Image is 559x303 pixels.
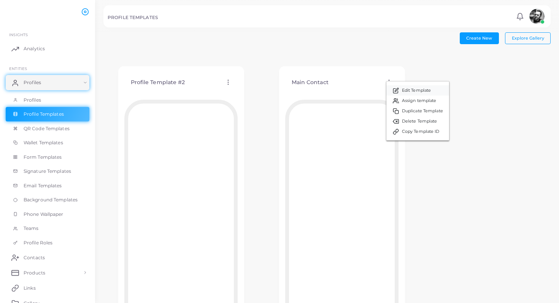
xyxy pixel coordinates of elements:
[402,129,440,135] span: Copy Template ID
[292,79,329,86] h4: Main Contact
[6,179,89,193] a: Email Templates
[6,150,89,164] a: Form Templates
[6,41,89,56] a: Analytics
[24,168,71,175] span: Signature Templates
[529,9,545,24] img: avatar
[6,250,89,265] a: Contacts
[6,236,89,250] a: Profile Roles
[6,207,89,222] a: Phone Wallpaper
[24,270,45,276] span: Products
[24,111,64,118] span: Profile Templates
[402,108,443,114] span: Duplicate Template
[24,154,62,161] span: Form Templates
[9,66,27,71] span: ENTITIES
[24,97,41,104] span: Profiles
[24,182,62,189] span: Email Templates
[24,225,39,232] span: Teams
[6,164,89,179] a: Signature Templates
[6,93,89,107] a: Profiles
[24,45,45,52] span: Analytics
[6,107,89,121] a: Profile Templates
[6,136,89,150] a: Wallet Templates
[505,32,551,44] button: Explore Gallery
[24,79,41,86] span: Profiles
[527,9,546,24] a: avatar
[460,32,499,44] button: Create New
[466,35,492,41] span: Create New
[24,196,78,203] span: Background Templates
[6,75,89,90] a: Profiles
[6,280,89,295] a: Links
[402,118,437,124] span: Delete Template
[131,79,185,86] h4: Profile Template #2
[24,285,36,292] span: Links
[9,32,28,37] span: INSIGHTS
[108,15,158,20] h5: PROFILE TEMPLATES
[402,88,431,94] span: Edit Template
[6,221,89,236] a: Teams
[402,98,437,104] span: Assign template
[24,254,45,261] span: Contacts
[6,265,89,280] a: Products
[24,125,70,132] span: QR Code Templates
[6,121,89,136] a: QR Code Templates
[512,35,544,41] span: Explore Gallery
[24,211,64,218] span: Phone Wallpaper
[24,239,52,246] span: Profile Roles
[6,193,89,207] a: Background Templates
[24,139,63,146] span: Wallet Templates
